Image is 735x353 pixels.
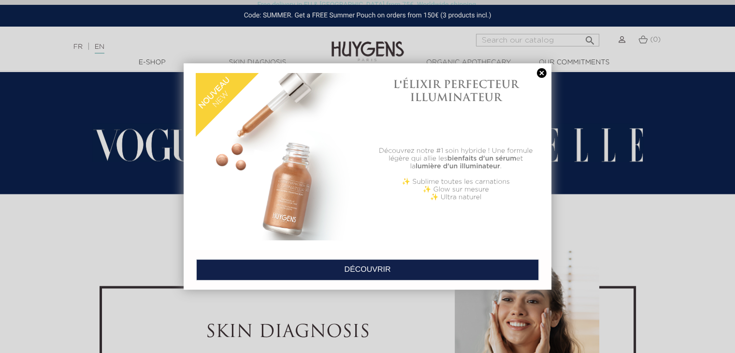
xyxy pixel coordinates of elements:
a: DÉCOUVRIR [196,259,539,280]
p: Découvrez notre #1 soin hybride ! Une formule légère qui allie les et la . [373,147,539,170]
h1: L'ÉLIXIR PERFECTEUR ILLUMINATEUR [373,78,539,103]
p: ✨ Sublime toutes les carnations [373,178,539,186]
b: lumière d'un illuminateur [416,163,500,170]
b: bienfaits d'un sérum [447,155,517,162]
p: ✨ Ultra naturel [373,193,539,201]
p: ✨ Glow sur mesure [373,186,539,193]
